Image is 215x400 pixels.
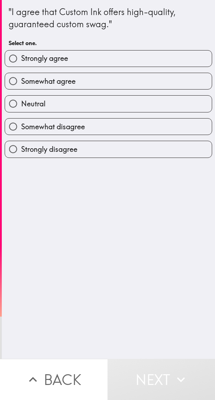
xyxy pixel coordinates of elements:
[21,53,68,63] span: Strongly agree
[5,50,212,67] button: Strongly agree
[5,96,212,112] button: Neutral
[5,141,212,157] button: Strongly disagree
[21,76,76,86] span: Somewhat agree
[9,39,208,47] h6: Select one.
[5,119,212,135] button: Somewhat disagree
[21,99,46,109] span: Neutral
[21,122,85,132] span: Somewhat disagree
[9,6,208,30] div: "I agree that Custom Ink offers high-quality, guaranteed custom swag."
[5,73,212,89] button: Somewhat agree
[21,144,77,154] span: Strongly disagree
[107,359,215,400] button: Next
